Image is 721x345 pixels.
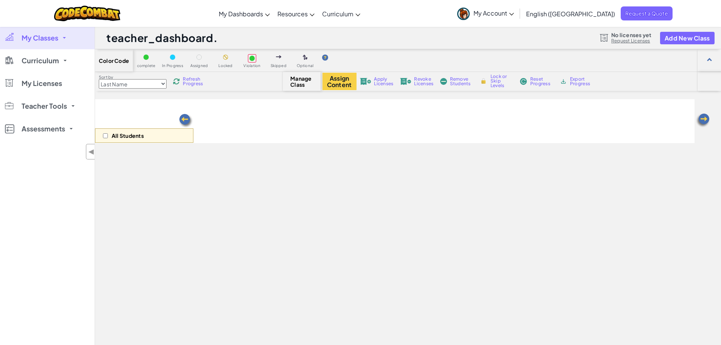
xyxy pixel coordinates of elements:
span: Lock or Skip Levels [491,74,513,88]
img: avatar [457,8,470,20]
img: Arrow_Left.png [695,113,710,128]
a: My Account [453,2,518,25]
span: Optional [297,64,314,68]
span: complete [137,64,156,68]
span: Manage Class [290,75,313,87]
img: IconReload.svg [173,78,180,85]
span: Apply Licenses [374,77,393,86]
img: IconArchive.svg [560,78,567,85]
a: English ([GEOGRAPHIC_DATA]) [522,3,619,24]
img: IconSkippedLevel.svg [276,55,282,58]
p: All Students [112,133,144,139]
img: IconLock.svg [480,78,487,84]
span: English ([GEOGRAPHIC_DATA]) [526,10,615,18]
span: My Dashboards [219,10,263,18]
img: IconHint.svg [322,55,328,61]
span: Assigned [190,64,208,68]
img: IconLicenseApply.svg [360,78,371,85]
img: IconOptionalLevel.svg [303,55,308,61]
img: Arrow_Left.png [178,113,193,128]
span: Reset Progress [530,77,553,86]
span: Violation [243,64,260,68]
img: IconReset.svg [520,78,527,85]
h1: teacher_dashboard. [106,31,218,45]
a: Resources [274,3,318,24]
span: Color Code [99,58,129,64]
a: Request Licenses [611,38,651,44]
img: IconLicenseRevoke.svg [400,78,411,85]
span: No licenses yet [611,32,651,38]
span: Locked [218,64,232,68]
span: Curriculum [322,10,353,18]
span: Curriculum [22,57,59,64]
span: Export Progress [570,77,593,86]
a: My Dashboards [215,3,274,24]
a: Request a Quote [621,6,673,20]
label: Sort by [99,74,167,80]
span: Remove Students [450,77,473,86]
span: Assessments [22,125,65,132]
span: Teacher Tools [22,103,67,109]
span: My Classes [22,34,58,41]
span: ◀ [88,146,95,157]
img: CodeCombat logo [54,6,120,21]
span: In Progress [162,64,183,68]
img: IconRemoveStudents.svg [440,78,447,85]
span: Resources [277,10,308,18]
a: Curriculum [318,3,364,24]
button: Add New Class [660,32,715,44]
button: Assign Content [322,73,357,90]
span: Revoke Licenses [414,77,433,86]
span: Skipped [271,64,287,68]
span: My Account [473,9,514,17]
span: Refresh Progress [183,77,206,86]
span: My Licenses [22,80,62,87]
